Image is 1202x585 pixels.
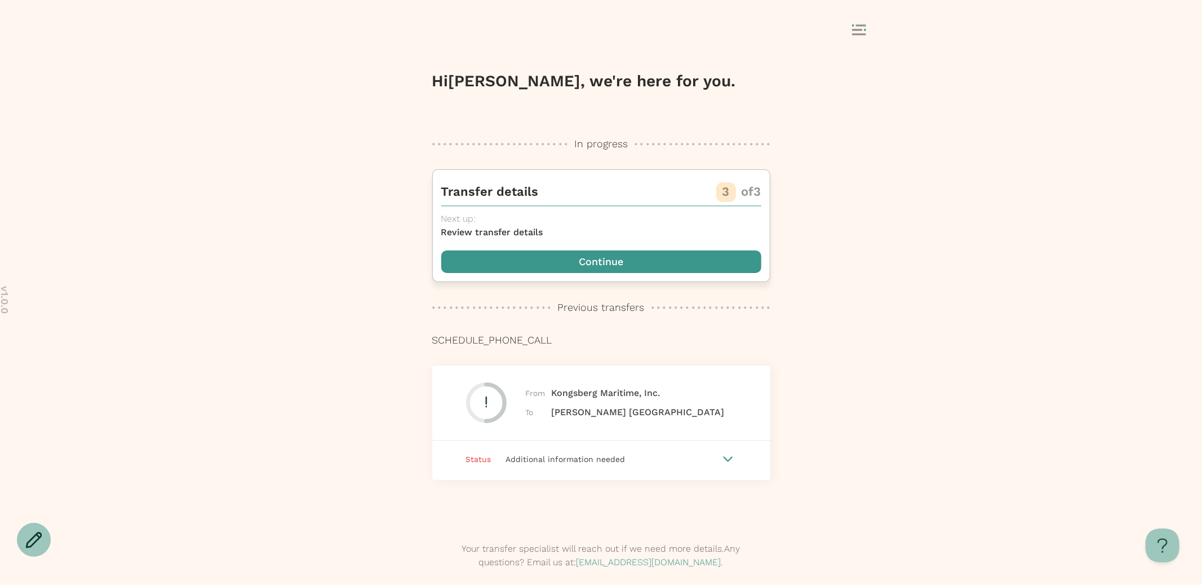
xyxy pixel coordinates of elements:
[441,250,761,273] button: Continue
[432,441,770,478] button: Status Additional information needed
[574,137,628,151] p: In progress
[441,183,539,201] p: Transfer details
[722,183,730,201] p: 3
[1146,529,1179,562] iframe: Help Scout Beacon - Open
[506,455,626,464] span: Additional information needed
[576,557,721,568] a: [EMAIL_ADDRESS][DOMAIN_NAME]
[432,333,770,348] p: SCHEDULE_PHONE_CALL
[441,226,761,239] p: Review transfer details
[552,386,660,400] span: Kongsberg Maritime, Inc.
[558,300,645,315] p: Previous transfers
[742,183,761,201] p: of 3
[441,212,761,226] p: Next up:
[432,542,770,569] p: Your transfer specialist will reach out if we need more details. Any questions? Email us at: .
[432,72,736,90] span: Hi [PERSON_NAME] , we're here for you.
[466,453,491,465] span: Status
[526,387,552,399] span: From
[552,406,725,419] span: [PERSON_NAME] [GEOGRAPHIC_DATA]
[526,406,552,419] span: To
